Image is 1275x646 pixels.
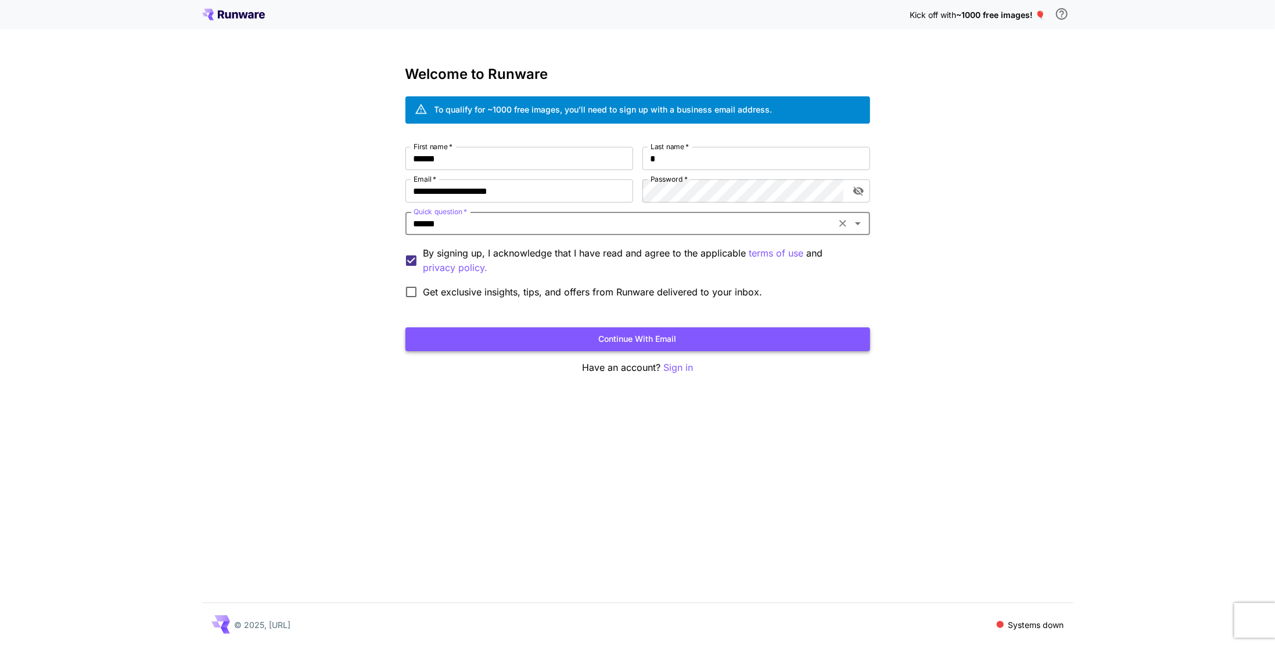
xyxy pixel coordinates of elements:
[651,142,689,151] label: Last name
[423,285,763,299] span: Get exclusive insights, tips, and offers from Runware delivered to your inbox.
[651,174,688,184] label: Password
[235,619,291,631] p: © 2025, [URL]
[414,207,467,216] label: Quick question
[405,327,870,351] button: Continue with email
[405,66,870,82] h3: Welcome to Runware
[423,246,861,275] p: By signing up, I acknowledge that I have read and agree to the applicable and
[957,10,1046,20] span: ~1000 free images! 🎈
[850,215,866,232] button: Open
[414,142,452,151] label: First name
[405,360,870,375] p: Have an account?
[1008,619,1064,631] p: Systems down
[423,261,488,275] p: privacy policy.
[663,360,693,375] button: Sign in
[749,246,804,261] p: terms of use
[423,261,488,275] button: By signing up, I acknowledge that I have read and agree to the applicable terms of use and
[848,181,869,201] button: toggle password visibility
[414,174,436,184] label: Email
[835,215,851,232] button: Clear
[1050,2,1073,26] button: In order to qualify for free credit, you need to sign up with a business email address and click ...
[434,103,773,116] div: To qualify for ~1000 free images, you’ll need to sign up with a business email address.
[910,10,957,20] span: Kick off with
[749,246,804,261] button: By signing up, I acknowledge that I have read and agree to the applicable and privacy policy.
